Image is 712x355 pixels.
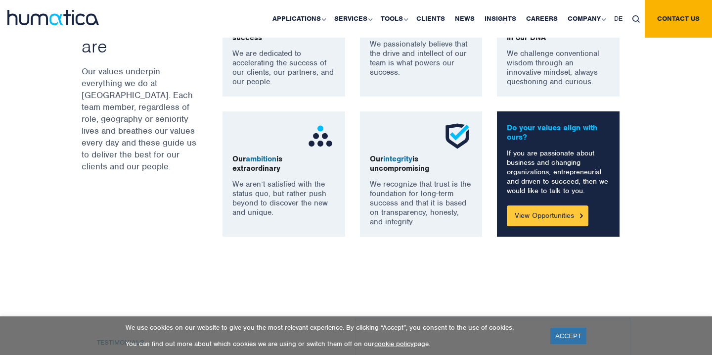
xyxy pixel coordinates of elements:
[507,205,588,226] a: View Opportunities
[126,323,538,332] p: We use cookies on our website to give you the most relevant experience. By clicking “Accept”, you...
[126,340,538,348] p: You can find out more about which cookies we are using or switch them off on our page.
[632,15,640,23] img: search_icon
[370,154,473,173] p: Our is uncompromising
[507,123,610,142] p: Do your values align with ours?
[370,40,473,77] p: We passionately believe that the drive and intellect of our team is what powers our success.
[507,49,610,87] p: We challenge conventional wisdom through an innovative mindset, always questioning and curious.
[7,10,99,25] img: logo
[232,180,335,217] p: We aren’t satisfied with the status quo, but rather push beyond to discover the new and unique.
[232,49,335,87] p: We are dedicated to accelerating the success of our clients, our partners, and our people.
[383,154,412,164] span: integrity
[374,340,414,348] a: cookie policy
[370,180,473,227] p: We recognize that trust is the foundation for long-term success and that it is based on transpare...
[306,121,335,151] img: ico
[580,213,583,218] img: Button
[232,154,335,173] p: Our is extraordinary
[443,121,472,151] img: ico
[246,154,276,164] span: ambition
[82,65,198,172] p: Our values underpin everything we do at [GEOGRAPHIC_DATA]. Each team member, regardless of role, ...
[614,14,623,23] span: DE
[507,149,610,196] p: If you are passionate about business and changing organizations, entrepreneurial and driven to su...
[550,328,586,344] a: ACCEPT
